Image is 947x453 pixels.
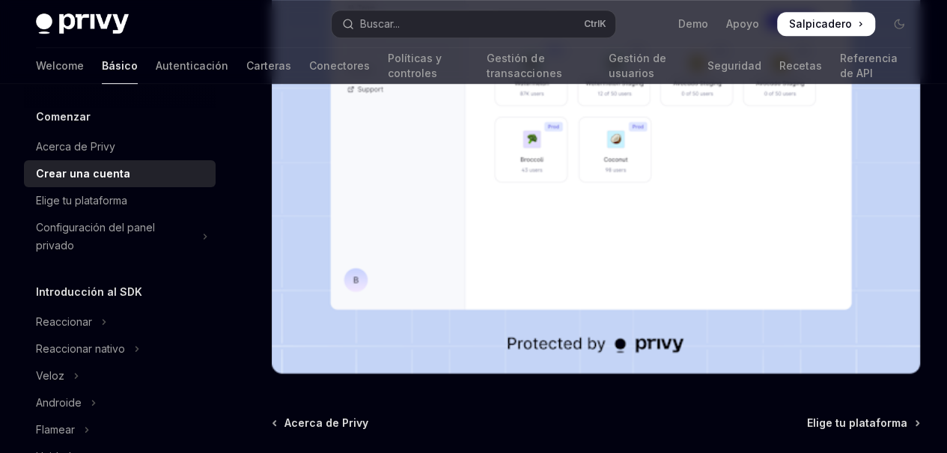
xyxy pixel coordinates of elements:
div: Configuración del panel privado [36,219,193,255]
a: Crear una cuenta [24,160,216,187]
a: Gestión de transacciones [487,48,590,84]
button: Abrir búsqueda [332,10,615,37]
a: Autenticación [156,48,228,84]
button: Alternar la sección de React [24,308,216,335]
img: Logotipo oscuro [36,13,129,34]
div: Buscar... [360,15,400,33]
font: Gestión de transacciones [487,51,590,81]
a: Básico [102,48,138,84]
a: Referencia de API [840,48,911,84]
a: Salpicadero [777,12,875,36]
font: Autenticación [156,58,228,73]
span: Ctrl K [584,18,606,30]
a: Gestión de usuarios [608,48,689,84]
a: Recetas [779,48,822,84]
button: Alternar sección de aleteo [24,416,216,443]
div: Elige tu plataforma [36,192,127,210]
font: Referencia de API [840,51,911,81]
font: Recetas [779,58,822,73]
a: Políticas y controles [388,48,469,84]
div: Crear una cuenta [36,165,130,183]
h5: Comenzar [36,108,91,126]
font: Básico [102,58,138,73]
a: Seguridad [707,48,761,84]
button: Alternar sección de Android [24,389,216,416]
font: Conectores [309,58,370,73]
a: Acerca de Privy [24,133,216,160]
font: Políticas y controles [388,51,469,81]
button: Alternar el modo oscuro [887,12,911,36]
div: Androide [36,394,82,412]
div: Reaccionar [36,313,92,331]
button: Alternar la sección Configuración del panel privado [24,214,216,259]
div: Reaccionar nativo [36,340,125,358]
div: Veloz [36,367,64,385]
font: Carteras [246,58,291,73]
span: Salpicadero [789,16,852,31]
button: Alternar la sección nativa de React [24,335,216,362]
a: Elige tu plataforma [24,187,216,214]
div: Acerca de Privy [36,138,115,156]
a: Carteras [246,48,291,84]
h5: Introducción al SDK [36,283,142,301]
a: Demo [678,16,708,31]
font: Seguridad [707,58,761,73]
a: Welcome [36,48,84,84]
font: Welcome [36,58,84,73]
button: Alternar sección Swift [24,362,216,389]
a: Conectores [309,48,370,84]
a: Apoyo [726,16,759,31]
font: Gestión de usuarios [608,51,689,81]
div: Flamear [36,421,75,439]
